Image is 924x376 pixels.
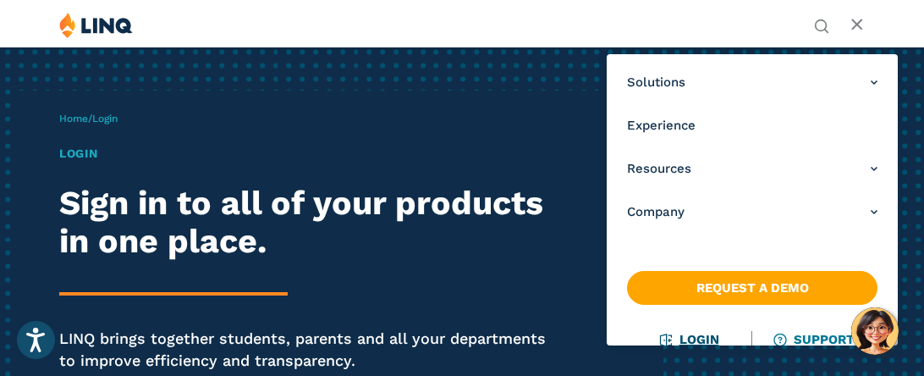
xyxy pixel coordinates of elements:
span: Resources [627,160,691,178]
a: Home [59,113,88,124]
a: Support [775,332,855,347]
nav: Utility Navigation [814,12,829,32]
a: Request a Demo [627,271,877,305]
a: Resources [627,160,877,178]
span: Login [92,113,118,124]
a: Solutions [627,74,877,91]
span: Experience [627,117,696,135]
h2: Sign in to all of your products in one place. [59,184,567,261]
button: Open Main Menu [850,16,865,35]
a: Company [627,203,877,221]
button: Hello, have a question? Let’s chat. [851,307,899,355]
a: Login [661,332,719,347]
button: Open Search Bar [814,17,829,32]
span: Solutions [627,74,685,91]
p: LINQ brings together students, parents and all your departments to improve efficiency and transpa... [59,328,567,371]
span: / [59,113,118,124]
a: Experience [627,117,877,135]
nav: Primary Navigation [607,54,898,346]
img: LINQ | K‑12 Software [59,12,133,38]
span: Company [627,203,685,221]
h1: Login [59,145,567,163]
